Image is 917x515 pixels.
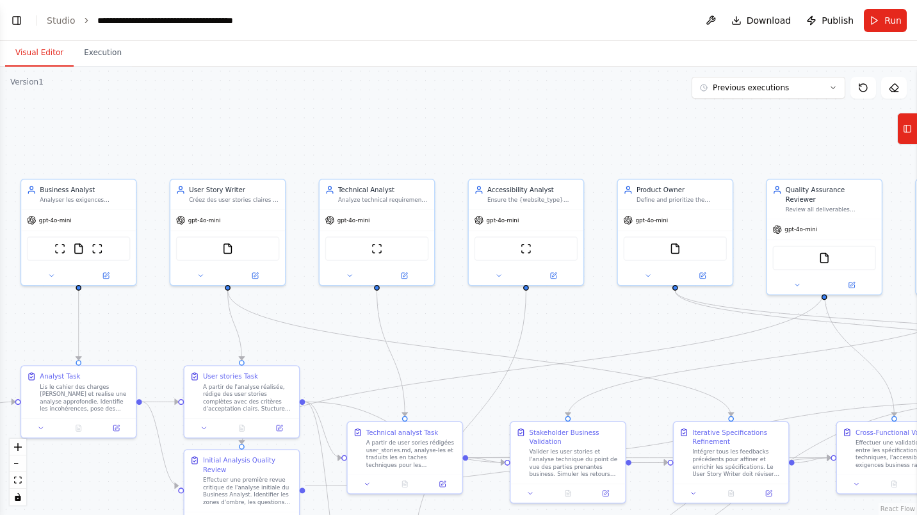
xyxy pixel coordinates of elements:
[8,12,26,29] button: Show left sidebar
[189,197,279,204] div: Créez des user stories claires et détaillées et des critères d'acceptation pour le site Web {webs...
[822,14,854,27] span: Publish
[305,397,505,467] g: Edge from 6ad963ba-b851-4399-9e92-dead5f88acb0 to 4722cd96-379c-45b2-972b-46b5f9613ccc
[92,243,102,254] img: ScrapeWebsiteTool
[203,476,293,506] div: Effectuer une première revue critique de l'analyse initiale du Business Analyst. Identifier les z...
[818,252,829,263] img: FileReadTool
[637,197,727,204] div: Define and prioritize the product vision and roadmap for the {website_type} website, ensuring ali...
[59,423,99,434] button: No output available
[864,9,907,32] button: Run
[73,243,84,254] img: FileReadTool
[40,372,80,381] div: Analyst Task
[263,423,295,434] button: Open in side panel
[337,217,370,224] span: gpt-4o-mini
[385,478,425,489] button: No output available
[222,423,262,434] button: No output available
[468,453,831,462] g: Edge from 43866aec-aa0c-46c5-b536-564cd13eaf72 to d6484155-88a1-4291-9ada-09cd8c4b496a
[692,448,783,478] div: Intégrer tous les feedbacks précédents pour affiner et enrichir les spécifications. Le User Story...
[752,488,784,499] button: Open in side panel
[142,397,179,491] g: Edge from d48f7465-bd96-4b52-9823-08b361b1565d to 58341961-d8bf-44fe-9a91-260c2ee12d25
[203,383,293,413] div: A partir de l'analyse réalisée, rédige des user stories complètes avec des critères d'acceptation...
[100,423,132,434] button: Open in side panel
[74,291,83,360] g: Edge from 3e11aeaa-01aa-4459-ac22-eb85c58901fe to d48f7465-bd96-4b52-9823-08b361b1565d
[521,243,532,254] img: ScrapeWebsiteTool
[366,428,438,437] div: Technical analyst Task
[711,488,751,499] button: No output available
[319,179,435,286] div: Technical AnalystAnalyze technical requirements and architecture for the {website_type} website, ...
[372,291,409,416] g: Edge from 84a51d75-2013-4d89-b847-831cd42f8e35 to 43866aec-aa0c-46c5-b536-564cd13eaf72
[467,179,584,286] div: Accessibility AnalystEnsure the {website_type} website meets WCAG 2.1 AA standards and provides i...
[378,270,430,281] button: Open in side panel
[223,291,246,360] g: Edge from f7f73bc7-7122-4243-aecb-86a782b22310 to 6ad963ba-b851-4399-9e92-dead5f88acb0
[74,40,132,67] button: Execution
[747,14,791,27] span: Download
[338,185,428,195] div: Technical Analyst
[766,179,882,295] div: Quality Assurance ReviewerReview all deliverables throughout the project lifecycle, identify qual...
[40,185,130,195] div: Business Analyst
[188,217,221,224] span: gpt-4o-mini
[229,270,281,281] button: Open in side panel
[673,421,790,503] div: Iterative Specifications RefinementIntégrer tous les feedbacks précédents pour affiner et enrichi...
[527,270,580,281] button: Open in side panel
[530,428,620,446] div: Stakeholder Business Validation
[20,365,137,438] div: Analyst TaskLis le cahier des charges [PERSON_NAME] et realise une analyse approfondie. Identifie...
[726,9,797,32] button: Download
[47,14,268,27] nav: breadcrumb
[371,243,382,254] img: ScrapeWebsiteTool
[801,9,859,32] button: Publish
[170,179,286,286] div: User Story WriterCréez des user stories claires et détaillées et des critères d'acceptation pour ...
[79,270,132,281] button: Open in side panel
[203,372,258,381] div: User stories Task
[10,455,26,472] button: zoom out
[54,243,65,254] img: ScrapeWebsiteTool
[5,40,74,67] button: Visual Editor
[548,488,588,499] button: No output available
[203,455,293,474] div: Initial Analysis Quality Review
[346,421,463,494] div: Technical analyst TaskA partir de user sories rédigées user_stories.md, analyse-les et traduits l...
[305,397,341,462] g: Edge from 6ad963ba-b851-4399-9e92-dead5f88acb0 to 43866aec-aa0c-46c5-b536-564cd13eaf72
[305,458,667,491] g: Edge from 58341961-d8bf-44fe-9a91-260c2ee12d25 to 0c0cd1b0-bbff-43d3-9d40-708921ac5105
[47,15,76,26] a: Studio
[786,185,876,204] div: Quality Assurance Reviewer
[786,206,876,213] div: Review all deliverables throughout the project lifecycle, identify quality gaps, inconsistencies ...
[10,489,26,505] button: toggle interactivity
[825,279,878,290] button: Open in side panel
[189,185,279,195] div: User Story Writer
[40,197,130,204] div: Analyser les exigences commerciales et les besoins du marché pour le site Web {website_type}, en ...
[366,439,457,469] div: A partir de user sories rédigées user_stories.md, analyse-les et traduits les en taches technique...
[487,185,578,195] div: Accessibility Analyst
[617,179,733,286] div: Product OwnerDefine and prioritize the product vision and roadmap for the {website_type} website,...
[884,14,902,27] span: Run
[20,179,137,286] div: Business AnalystAnalyser les exigences commerciales et les besoins du marché pour le site Web {we...
[692,428,783,446] div: Iterative Specifications Refinement
[40,383,130,413] div: Lis le cahier des charges [PERSON_NAME] et realise une analyse approfondie. Identifie les incohér...
[237,291,829,444] g: Edge from 1635fc82-f266-4abd-8934-c342a7cf8e71 to 58341961-d8bf-44fe-9a91-260c2ee12d25
[142,397,179,407] g: Edge from d48f7465-bd96-4b52-9823-08b361b1565d to 6ad963ba-b851-4399-9e92-dead5f88acb0
[692,77,845,99] button: Previous executions
[510,421,626,503] div: Stakeholder Business ValidationValider les user stories et l'analyse technique du point de vue de...
[635,217,668,224] span: gpt-4o-mini
[820,291,899,416] g: Edge from 1635fc82-f266-4abd-8934-c342a7cf8e71 to d6484155-88a1-4291-9ada-09cd8c4b496a
[426,478,458,489] button: Open in side panel
[10,439,26,455] button: zoom in
[784,226,817,234] span: gpt-4o-mini
[713,83,789,93] span: Previous executions
[795,453,831,467] g: Edge from 0c0cd1b0-bbff-43d3-9d40-708921ac5105 to d6484155-88a1-4291-9ada-09cd8c4b496a
[880,505,915,512] a: React Flow attribution
[637,185,727,195] div: Product Owner
[487,197,578,204] div: Ensure the {website_type} website meets WCAG 2.1 AA standards and provides inclusive user experie...
[875,478,914,489] button: No output available
[338,197,428,204] div: Analyze technical requirements and architecture for the {website_type} website, recommending opti...
[676,270,729,281] button: Open in side panel
[590,488,622,499] button: Open in side panel
[39,217,72,224] span: gpt-4o-mini
[183,365,300,438] div: User stories TaskA partir de l'analyse réalisée, rédige des user stories complètes avec des critè...
[487,217,519,224] span: gpt-4o-mini
[468,453,505,467] g: Edge from 43866aec-aa0c-46c5-b536-564cd13eaf72 to 4722cd96-379c-45b2-972b-46b5f9613ccc
[530,448,620,478] div: Valider les user stories et l'analyse technique du point de vue des parties prenantes business. S...
[631,458,668,468] g: Edge from 4722cd96-379c-45b2-972b-46b5f9613ccc to 0c0cd1b0-bbff-43d3-9d40-708921ac5105
[10,439,26,505] div: React Flow controls
[10,77,44,87] div: Version 1
[222,243,233,254] img: FileReadTool
[10,472,26,489] button: fit view
[670,243,681,254] img: FileReadTool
